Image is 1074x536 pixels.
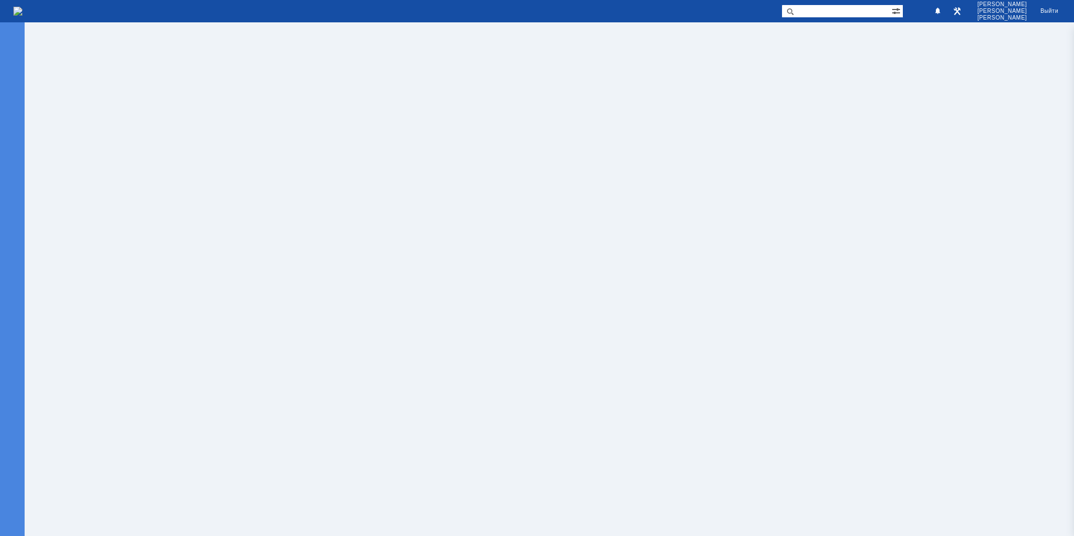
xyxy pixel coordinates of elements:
span: [PERSON_NAME] [977,15,1027,21]
span: [PERSON_NAME] [977,1,1027,8]
img: logo [13,7,22,16]
a: Перейти в интерфейс администратора [950,4,964,18]
span: Расширенный поиск [892,5,903,16]
a: Перейти на домашнюю страницу [13,7,22,16]
span: [PERSON_NAME] [977,8,1027,15]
